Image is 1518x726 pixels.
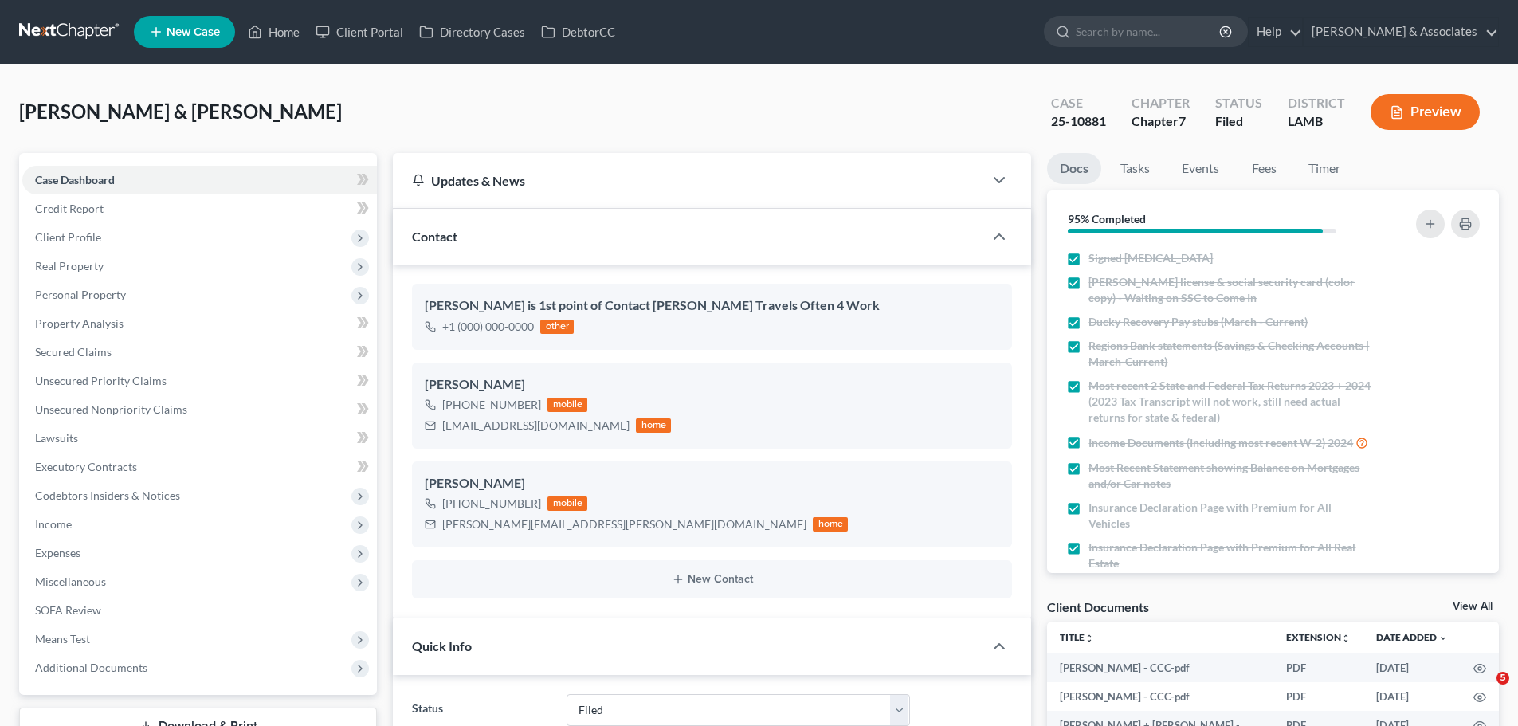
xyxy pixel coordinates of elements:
a: Credit Report [22,194,377,223]
span: Real Property [35,259,104,273]
a: Docs [1047,153,1101,184]
div: mobile [547,398,587,412]
span: Executory Contracts [35,460,137,473]
div: [PERSON_NAME][EMAIL_ADDRESS][PERSON_NAME][DOMAIN_NAME] [442,516,806,532]
div: [PERSON_NAME] [425,474,999,493]
span: 7 [1179,113,1186,128]
a: View All [1453,601,1493,612]
div: [PHONE_NUMBER] [442,496,541,512]
span: Contact [412,229,457,244]
span: Income [35,517,72,531]
a: [PERSON_NAME] & Associates [1304,18,1498,46]
input: Search by name... [1076,17,1222,46]
span: Property Analysis [35,316,124,330]
span: Credit Report [35,202,104,215]
i: unfold_more [1341,634,1351,643]
div: District [1288,94,1345,112]
span: Additional Documents [35,661,147,674]
span: 5 [1496,672,1509,685]
a: Home [240,18,308,46]
a: Case Dashboard [22,166,377,194]
div: home [636,418,671,433]
span: Codebtors Insiders & Notices [35,489,180,502]
span: Lawsuits [35,431,78,445]
td: [DATE] [1363,653,1461,682]
td: PDF [1273,653,1363,682]
a: Date Added expand_more [1376,631,1448,643]
span: Signed [MEDICAL_DATA] [1088,250,1213,266]
div: Client Documents [1047,598,1149,615]
a: Lawsuits [22,424,377,453]
a: Extensionunfold_more [1286,631,1351,643]
td: [PERSON_NAME] - CCC-pdf [1047,653,1273,682]
div: [PHONE_NUMBER] [442,397,541,413]
span: Insurance Declaration Page with Premium for All Real Estate [1088,540,1372,571]
a: Property Analysis [22,309,377,338]
label: Status [404,694,558,726]
span: Income Documents (Including most recent W-2) 2024 [1088,435,1353,451]
div: Status [1215,94,1262,112]
div: Updates & News [412,172,964,189]
div: LAMB [1288,112,1345,131]
span: Regions Bank statements (Savings & Checking Accounts | March-Current) [1088,338,1372,370]
span: Unsecured Nonpriority Claims [35,402,187,416]
a: Tasks [1108,153,1163,184]
span: Personal Property [35,288,126,301]
i: expand_more [1438,634,1448,643]
a: Secured Claims [22,338,377,367]
div: [EMAIL_ADDRESS][DOMAIN_NAME] [442,418,630,434]
strong: 95% Completed [1068,212,1146,226]
span: Means Test [35,632,90,646]
span: Most Recent Statement showing Balance on Mortgages and/or Car notes [1088,460,1372,492]
a: SOFA Review [22,596,377,625]
div: [PERSON_NAME] [425,375,999,394]
a: Unsecured Nonpriority Claims [22,395,377,424]
a: Client Portal [308,18,411,46]
i: unfold_more [1085,634,1094,643]
a: Unsecured Priority Claims [22,367,377,395]
span: Unsecured Priority Claims [35,374,167,387]
div: 25-10881 [1051,112,1106,131]
a: Executory Contracts [22,453,377,481]
span: Quick Info [412,638,472,653]
div: +1 (000) 000-0000 [442,319,534,335]
span: Ducky Recovery Pay stubs (March - Current) [1088,314,1308,330]
a: Titleunfold_more [1060,631,1094,643]
a: Events [1169,153,1232,184]
div: Chapter [1132,112,1190,131]
a: DebtorCC [533,18,623,46]
span: Expenses [35,546,80,559]
div: mobile [547,496,587,511]
td: PDF [1273,682,1363,711]
a: Directory Cases [411,18,533,46]
iframe: Intercom live chat [1464,672,1502,710]
div: [PERSON_NAME] is 1st point of Contact [PERSON_NAME] Travels Often 4 Work [425,296,999,316]
div: Case [1051,94,1106,112]
div: Filed [1215,112,1262,131]
span: [PERSON_NAME] & [PERSON_NAME] [19,100,342,123]
span: Case Dashboard [35,173,115,186]
span: Miscellaneous [35,575,106,588]
span: New Case [167,26,220,38]
span: Client Profile [35,230,101,244]
span: Most recent 2 State and Federal Tax Returns 2023 + 2024 (2023 Tax Transcript will not work, still... [1088,378,1372,426]
button: Preview [1371,94,1480,130]
a: Timer [1296,153,1353,184]
a: Help [1249,18,1302,46]
div: home [813,517,848,532]
span: Secured Claims [35,345,112,359]
span: Insurance Declaration Page with Premium for All Vehicles [1088,500,1372,532]
td: [PERSON_NAME] - CCC-pdf [1047,682,1273,711]
a: Fees [1238,153,1289,184]
td: [DATE] [1363,682,1461,711]
button: New Contact [425,573,999,586]
div: other [540,320,574,334]
div: Chapter [1132,94,1190,112]
span: [PERSON_NAME] license & social security card (color copy) - Waiting on SSC to Come In [1088,274,1372,306]
span: SOFA Review [35,603,101,617]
